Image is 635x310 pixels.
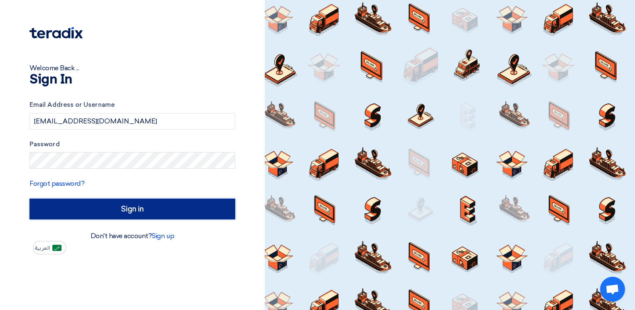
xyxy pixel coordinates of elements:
div: Open chat [600,277,625,302]
img: ar-AR.png [52,245,62,251]
button: العربية [33,241,66,254]
input: Sign in [30,199,235,219]
h1: Sign In [30,73,235,86]
a: Sign up [152,232,174,240]
input: Enter your business email or username [30,113,235,130]
label: Email Address or Username [30,100,235,110]
div: Welcome Back ... [30,63,235,73]
label: Password [30,140,235,149]
span: العربية [35,245,50,251]
a: Forgot password? [30,180,84,187]
img: Teradix logo [30,27,83,39]
div: Don't have account? [30,231,235,241]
